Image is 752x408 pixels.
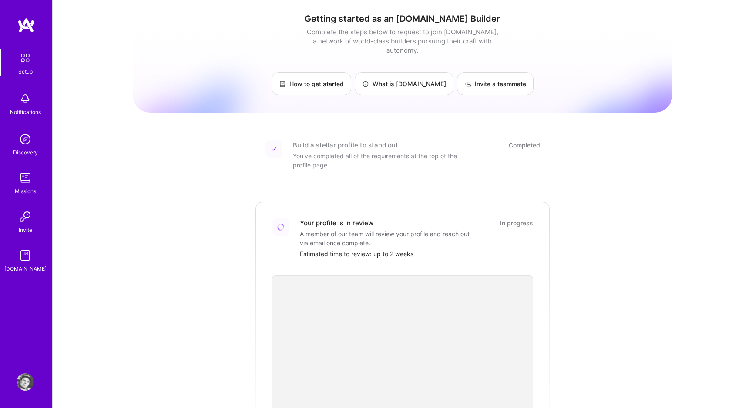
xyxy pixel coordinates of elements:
img: Completed [271,147,276,152]
div: Completed [509,140,540,150]
img: Loading [277,224,284,231]
a: What is [DOMAIN_NAME] [355,72,453,95]
a: Invite a teammate [457,72,534,95]
img: discovery [17,130,34,148]
div: Notifications [10,107,41,117]
img: teamwork [17,169,34,187]
div: Invite [19,225,32,234]
div: In progress [500,218,533,227]
div: [DOMAIN_NAME] [4,264,47,273]
img: bell [17,90,34,107]
h1: Getting started as an [DOMAIN_NAME] Builder [133,13,672,24]
div: Build a stellar profile to stand out [293,140,398,150]
div: Setup [18,67,33,76]
div: Estimated time to review: up to 2 weeks [300,249,533,258]
div: Your profile is in review [300,218,373,227]
img: Invite a teammate [464,80,471,87]
img: Invite [17,208,34,225]
div: Complete the steps below to request to join [DOMAIN_NAME], a network of world-class builders purs... [305,27,500,55]
img: What is A.Team [362,80,369,87]
div: A member of our team will review your profile and reach out via email once complete. [300,229,474,247]
div: You've completed all of the requirements at the top of the profile page. [293,151,467,170]
div: Discovery [13,148,38,157]
img: logo [17,17,35,33]
img: guide book [17,247,34,264]
a: User Avatar [14,373,36,391]
a: How to get started [272,72,351,95]
div: Missions [15,187,36,196]
img: How to get started [279,80,286,87]
img: User Avatar [17,373,34,391]
img: setup [16,49,34,67]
